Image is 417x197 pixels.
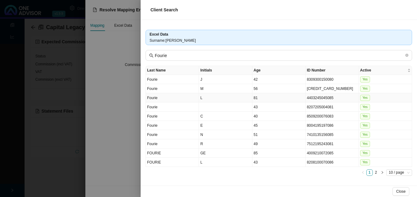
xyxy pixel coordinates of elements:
td: L [199,93,252,102]
td: 7410135156085 [306,130,359,139]
li: Previous Page [360,169,366,176]
td: Fourie [146,75,199,84]
li: 2 [373,169,379,176]
td: N [199,130,252,139]
td: FOURIE [146,158,199,167]
span: Yes [360,113,370,119]
td: Fourie [146,84,199,93]
input: Last Name [155,52,404,59]
span: 43 [254,160,258,164]
td: M [199,84,252,93]
span: 49 [254,142,258,146]
span: Yes [360,122,370,129]
td: E [199,121,252,130]
td: Fourie [146,130,199,139]
th: Age [252,66,306,75]
td: 8509200076083 [306,112,359,121]
td: Fourie [146,139,199,149]
td: 8208100070086 [306,158,359,167]
span: left [361,171,364,174]
span: Active [360,67,406,73]
th: ID Number [306,66,359,75]
td: 4403245045085 [306,93,359,102]
span: 45 [254,123,258,128]
th: Initials [199,66,252,75]
td: 8004195197086 [306,121,359,130]
td: Fourie [146,121,199,130]
span: search [149,53,154,58]
span: 85 [254,151,258,155]
a: 1 [367,170,372,176]
td: 7512195243081 [306,139,359,149]
td: Fourie [146,102,199,112]
b: Excel Data [150,32,168,37]
li: 1 [366,169,373,176]
span: close-circle [405,53,408,58]
button: left [360,169,366,176]
td: FOURIE [146,149,199,158]
td: R [199,139,252,149]
span: 10 / page [389,170,410,176]
span: Yes [360,150,370,156]
button: Close [392,187,409,196]
span: 56 [254,87,258,91]
span: 40 [254,114,258,118]
span: Yes [360,132,370,138]
span: 81 [254,96,258,100]
button: right [379,169,386,176]
span: Close [396,188,406,195]
td: [CREDIT_CARD_NUMBER] [306,84,359,93]
span: Yes [360,76,370,83]
td: J [199,75,252,84]
div: Page Size [386,169,412,176]
span: Yes [360,104,370,110]
span: 51 [254,133,258,137]
span: close-circle [405,54,408,57]
td: Fourie [146,93,199,102]
td: L [199,158,252,167]
td: 4009210072085 [306,149,359,158]
span: 43 [254,105,258,109]
td: 8207205004081 [306,102,359,112]
td: C [199,112,252,121]
span: 42 [254,77,258,82]
th: Last Name [146,66,199,75]
span: right [381,171,384,174]
li: Next Page [379,169,386,176]
span: Yes [360,159,370,165]
td: Fourie [146,112,199,121]
span: Yes [360,86,370,92]
div: Surname : [PERSON_NAME] [150,37,408,44]
a: 2 [373,170,379,176]
td: 8309300150080 [306,75,359,84]
td: GE [199,149,252,158]
span: Client Search [150,7,178,12]
span: Yes [360,95,370,101]
span: Yes [360,141,370,147]
th: Active [359,66,412,75]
